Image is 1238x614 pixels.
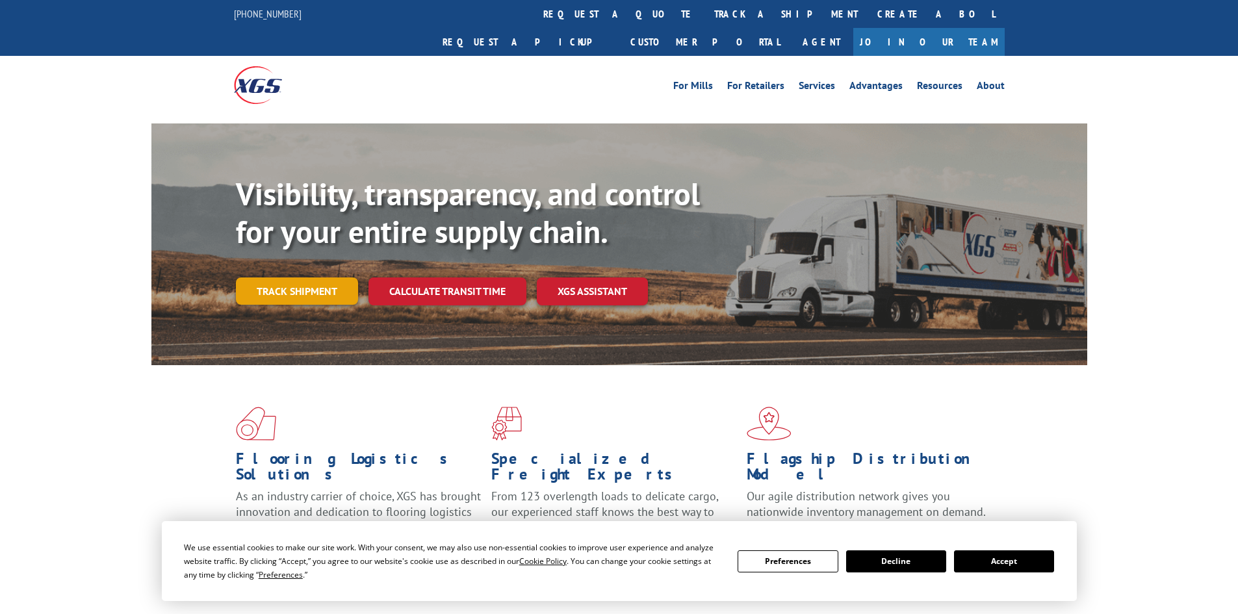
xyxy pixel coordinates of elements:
h1: Specialized Freight Experts [491,451,737,489]
img: xgs-icon-total-supply-chain-intelligence-red [236,407,276,441]
a: Services [799,81,835,95]
a: Customer Portal [621,28,790,56]
img: xgs-icon-flagship-distribution-model-red [747,407,792,441]
span: Preferences [259,569,303,580]
p: From 123 overlength loads to delicate cargo, our experienced staff knows the best way to move you... [491,489,737,546]
span: As an industry carrier of choice, XGS has brought innovation and dedication to flooring logistics... [236,489,481,535]
div: We use essential cookies to make our site work. With your consent, we may also use non-essential ... [184,541,722,582]
img: xgs-icon-focused-on-flooring-red [491,407,522,441]
h1: Flagship Distribution Model [747,451,992,489]
a: Calculate transit time [368,277,526,305]
span: Cookie Policy [519,556,567,567]
h1: Flooring Logistics Solutions [236,451,482,489]
button: Preferences [738,550,838,572]
a: Track shipment [236,277,358,305]
a: Advantages [849,81,903,95]
a: XGS ASSISTANT [537,277,648,305]
a: Join Our Team [853,28,1005,56]
a: For Mills [673,81,713,95]
button: Accept [954,550,1054,572]
a: Resources [917,81,962,95]
a: Agent [790,28,853,56]
button: Decline [846,550,946,572]
a: Request a pickup [433,28,621,56]
b: Visibility, transparency, and control for your entire supply chain. [236,173,700,251]
div: Cookie Consent Prompt [162,521,1077,601]
a: [PHONE_NUMBER] [234,7,302,20]
span: Our agile distribution network gives you nationwide inventory management on demand. [747,489,986,519]
a: About [977,81,1005,95]
a: For Retailers [727,81,784,95]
